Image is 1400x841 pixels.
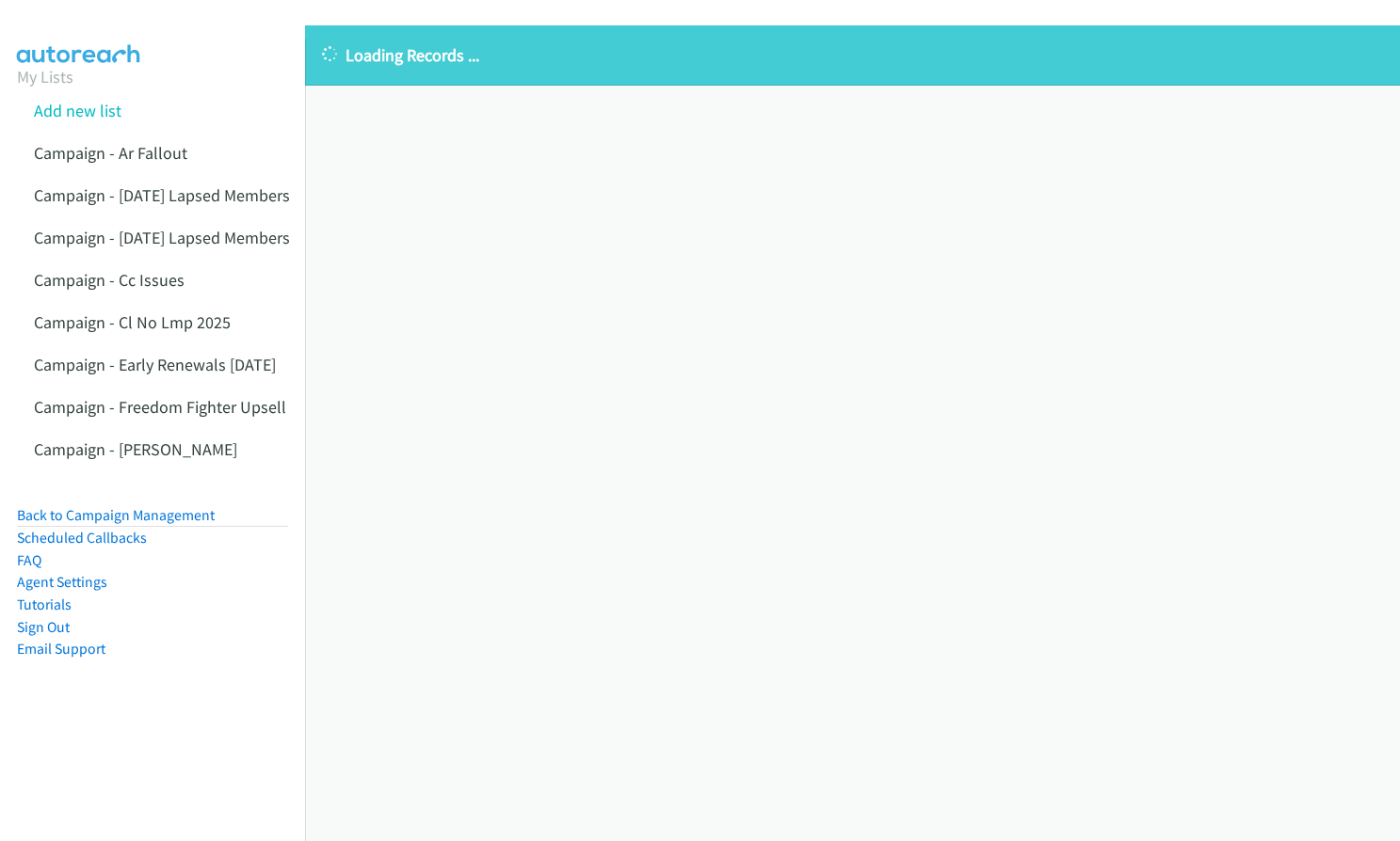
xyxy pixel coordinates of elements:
a: Agent Settings [17,573,107,591]
a: Sign Out [17,618,70,636]
p: Loading Records ... [322,42,1383,68]
a: Campaign - Ar Fallout [34,142,187,164]
a: Back to Campaign Management [17,506,215,524]
a: FAQ [17,551,41,569]
a: Tutorials [17,595,72,613]
a: Campaign - [DATE] Lapsed Members [34,184,290,206]
a: Campaign - [PERSON_NAME] [34,438,237,460]
a: My Lists [17,66,73,87]
a: Campaign - [DATE] Lapsed Members [34,227,290,248]
a: Campaign - Cl No Lmp 2025 [34,311,231,333]
a: Campaign - Cc Issues [34,269,185,291]
a: Campaign - Freedom Fighter Upsell [34,396,286,418]
a: Campaign - Early Renewals [DATE] [34,354,276,375]
a: Add new list [34,100,121,121]
a: Scheduled Callbacks [17,529,147,547]
a: Email Support [17,640,105,658]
